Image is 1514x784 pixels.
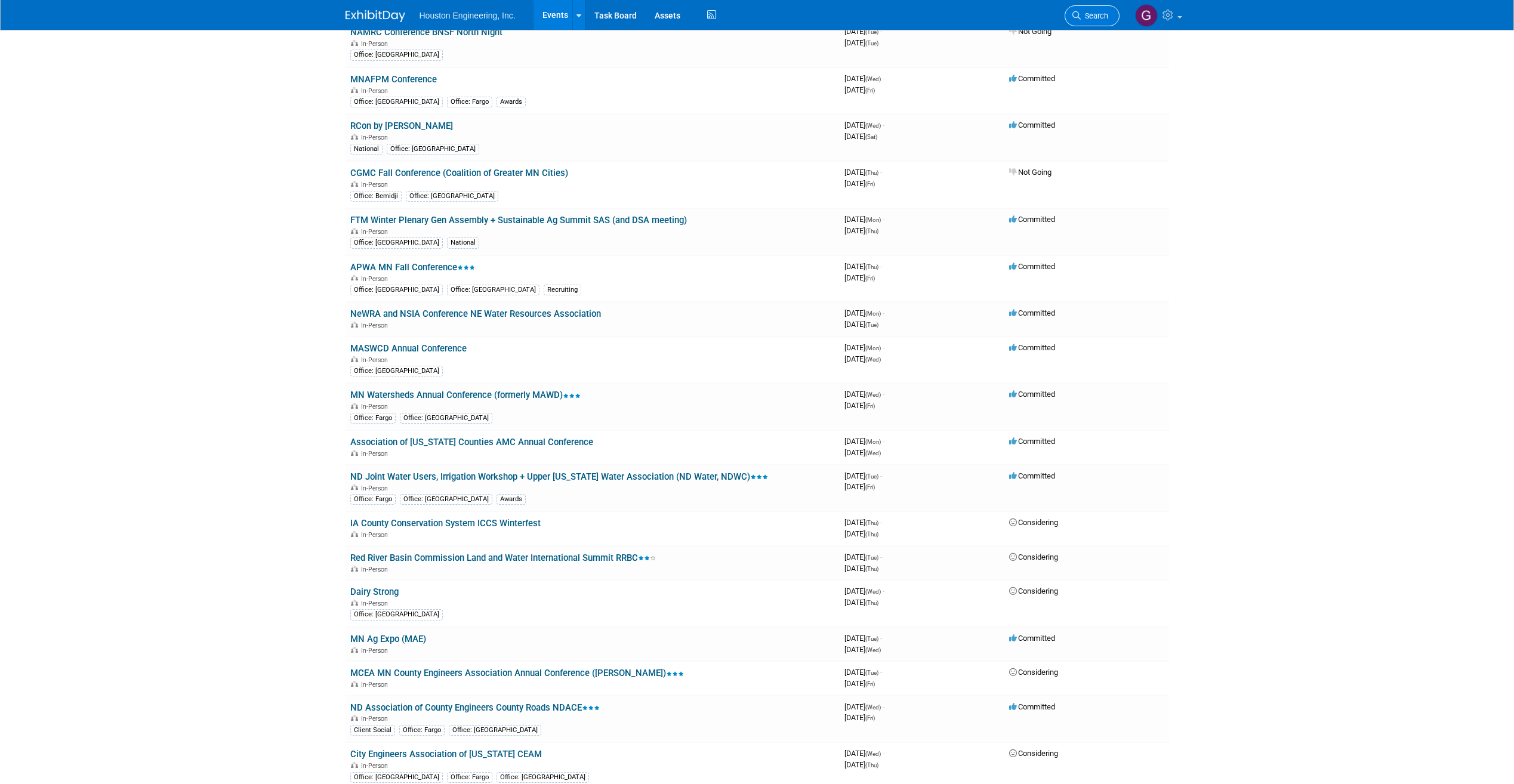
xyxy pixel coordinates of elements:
[844,552,882,561] span: [DATE]
[400,494,492,505] div: Office: [GEOGRAPHIC_DATA]
[1009,121,1055,129] span: Committed
[844,564,878,573] span: [DATE]
[865,87,875,94] span: (Fri)
[350,390,581,400] a: MN Watersheds Annual Conference (formerly MAWD)
[447,237,479,248] div: National
[1009,634,1055,643] span: Committed
[865,275,875,282] span: (Fri)
[883,587,884,595] span: -
[351,87,358,93] img: In-Person Event
[361,181,391,189] span: In-Person
[883,749,884,758] span: -
[361,715,391,723] span: In-Person
[844,168,882,177] span: [DATE]
[361,531,391,539] span: In-Person
[351,228,358,234] img: In-Person Event
[844,679,875,688] span: [DATE]
[1009,471,1055,480] span: Committed
[865,76,881,82] span: (Wed)
[865,310,881,317] span: (Mon)
[865,554,878,561] span: (Tue)
[361,600,391,607] span: In-Person
[1009,518,1058,527] span: Considering
[350,471,768,482] a: ND Joint Water Users, Irrigation Workshop + Upper [US_STATE] Water Association (ND Water, NDWC)
[865,681,875,687] span: (Fri)
[361,681,391,689] span: In-Person
[400,413,492,424] div: Office: [GEOGRAPHIC_DATA]
[880,634,882,643] span: -
[449,725,541,736] div: Office: [GEOGRAPHIC_DATA]
[880,668,882,677] span: -
[351,531,358,537] img: In-Person Event
[865,484,875,490] span: (Fri)
[883,437,884,446] span: -
[1009,587,1058,595] span: Considering
[844,529,878,538] span: [DATE]
[350,587,399,597] a: Dairy Strong
[1009,668,1058,677] span: Considering
[865,169,878,176] span: (Thu)
[844,749,884,758] span: [DATE]
[844,179,875,188] span: [DATE]
[844,262,882,271] span: [DATE]
[351,322,358,328] img: In-Person Event
[865,391,881,398] span: (Wed)
[350,552,656,563] a: Red River Basin Commission Land and Water International Summit RRBC
[350,121,453,131] a: RCon by [PERSON_NAME]
[1009,215,1055,224] span: Committed
[844,273,875,282] span: [DATE]
[350,262,475,273] a: APWA MN Fall Conference
[350,772,443,783] div: Office: [GEOGRAPHIC_DATA]
[350,634,426,644] a: MN Ag Expo (MAE)
[844,518,882,527] span: [DATE]
[865,439,881,445] span: (Mon)
[865,228,878,234] span: (Thu)
[883,215,884,224] span: -
[844,308,884,317] span: [DATE]
[844,702,884,711] span: [DATE]
[865,122,881,129] span: (Wed)
[361,134,391,141] span: In-Person
[844,354,881,363] span: [DATE]
[350,366,443,376] div: Office: [GEOGRAPHIC_DATA]
[865,29,878,35] span: (Tue)
[844,448,881,457] span: [DATE]
[883,343,884,352] span: -
[1009,749,1058,758] span: Considering
[361,566,391,573] span: In-Person
[883,702,884,711] span: -
[497,772,589,783] div: Office: [GEOGRAPHIC_DATA]
[865,181,875,187] span: (Fri)
[844,121,884,129] span: [DATE]
[844,343,884,352] span: [DATE]
[865,704,881,711] span: (Wed)
[350,74,437,85] a: MNAFPM Conference
[880,552,882,561] span: -
[865,531,878,538] span: (Thu)
[865,450,881,456] span: (Wed)
[350,749,542,760] a: City Engineers Association of [US_STATE] CEAM
[351,566,358,572] img: In-Person Event
[350,609,443,620] div: Office: [GEOGRAPHIC_DATA]
[844,390,884,399] span: [DATE]
[1009,390,1055,399] span: Committed
[883,390,884,399] span: -
[350,413,396,424] div: Office: Fargo
[844,634,882,643] span: [DATE]
[865,520,878,526] span: (Thu)
[883,121,884,129] span: -
[883,308,884,317] span: -
[865,473,878,480] span: (Tue)
[844,760,878,769] span: [DATE]
[844,471,882,480] span: [DATE]
[361,87,391,95] span: In-Person
[350,494,396,505] div: Office: Fargo
[1009,702,1055,711] span: Committed
[1009,437,1055,446] span: Committed
[1081,11,1108,20] span: Search
[350,725,395,736] div: Client Social
[361,322,391,329] span: In-Person
[844,85,875,94] span: [DATE]
[1009,308,1055,317] span: Committed
[351,403,358,409] img: In-Person Event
